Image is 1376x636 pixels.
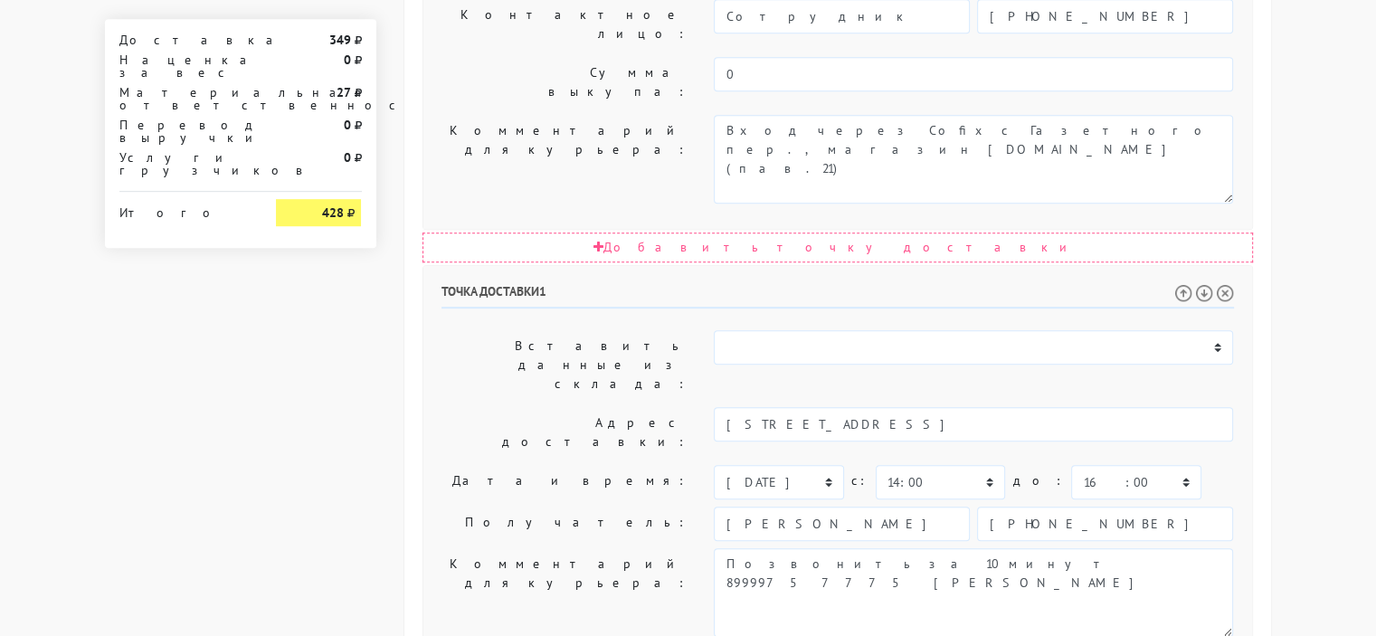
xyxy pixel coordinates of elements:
[428,407,701,458] label: Адрес доставки:
[106,119,263,144] div: Перевод выручки
[714,507,970,541] input: Имя
[422,233,1253,262] div: Добавить точку доставки
[428,507,701,541] label: Получатель:
[328,32,350,48] strong: 349
[539,283,546,299] span: 1
[1012,465,1064,497] label: до:
[977,507,1233,541] input: Телефон
[428,115,701,204] label: Комментарий для курьера:
[441,284,1234,309] h6: Точка доставки
[106,33,263,46] div: Доставка
[714,115,1233,204] textarea: Вход через Cofix с Газетного пер., магазин [DOMAIN_NAME](пав.21)
[106,151,263,176] div: Услуги грузчиков
[321,204,343,221] strong: 428
[343,149,350,166] strong: 0
[343,52,350,68] strong: 0
[428,330,701,400] label: Вставить данные из склада:
[336,84,350,100] strong: 27
[428,57,701,108] label: Сумма выкупа:
[106,53,263,79] div: Наценка за вес
[851,465,868,497] label: c:
[343,117,350,133] strong: 0
[106,86,263,111] div: Материальная ответственность
[119,199,250,219] div: Итого
[428,465,701,499] label: Дата и время:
